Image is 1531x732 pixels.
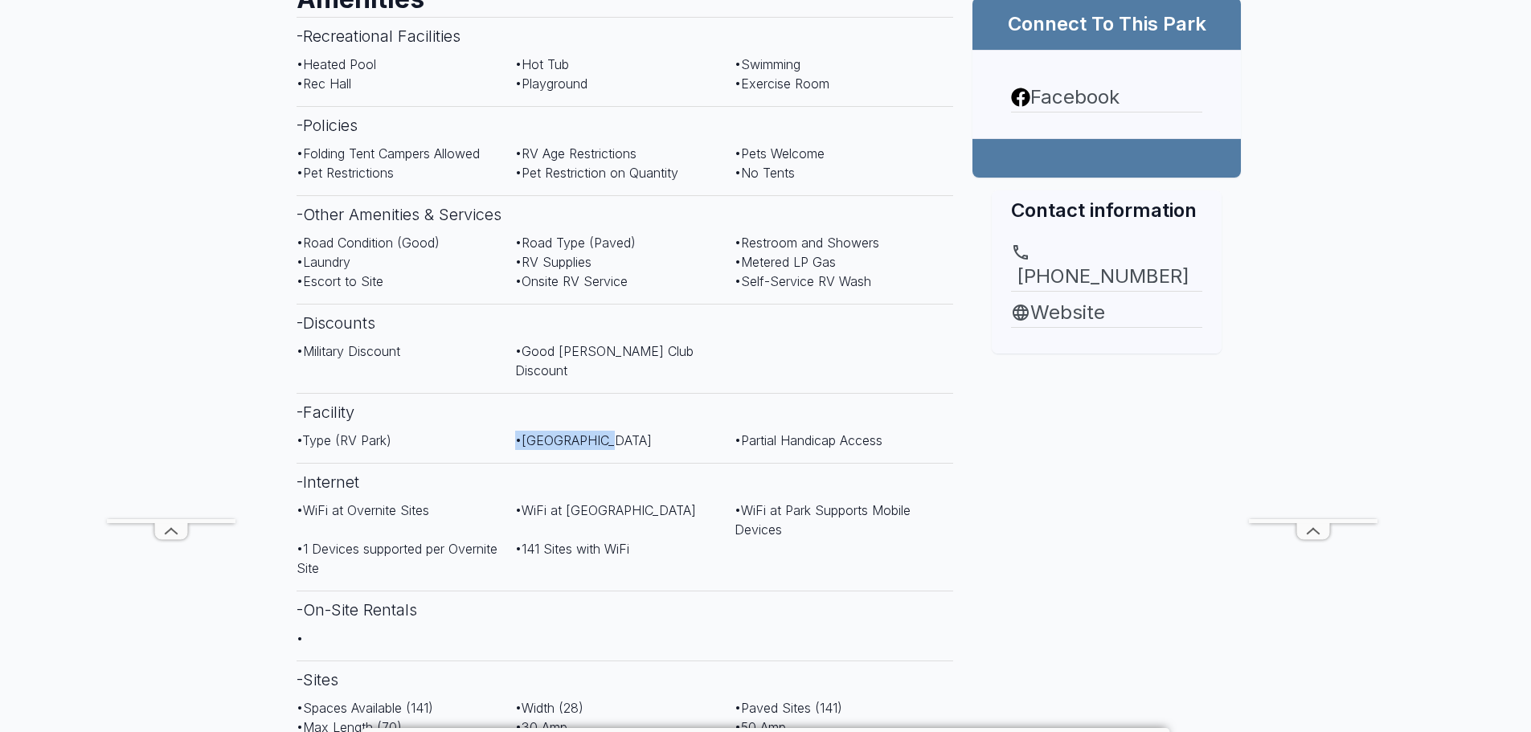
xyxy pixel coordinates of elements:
span: • Swimming [735,56,800,72]
span: • Escort to Site [297,273,383,289]
h3: - Sites [297,660,954,698]
span: • RV Age Restrictions [515,145,637,162]
a: Website [1011,298,1202,327]
span: • RV Supplies [515,254,592,270]
span: • Type (RV Park) [297,432,391,448]
span: • Restroom and Showers [735,235,879,251]
span: • Exercise Room [735,76,829,92]
span: • Width (28) [515,700,583,716]
iframe: Advertisement [107,37,235,519]
span: • Military Discount [297,343,400,359]
span: • Playground [515,76,587,92]
h3: - Discounts [297,304,954,341]
span: • Partial Handicap Access [735,432,882,448]
span: • [297,630,303,646]
h3: - On-Site Rentals [297,591,954,628]
span: • WiFi at Overnite Sites [297,502,429,518]
span: • Heated Pool [297,56,376,72]
span: • Folding Tent Campers Allowed [297,145,480,162]
span: • Pet Restriction on Quantity [515,165,678,181]
h3: - Policies [297,106,954,144]
iframe: Advertisement [1249,37,1377,519]
span: • Pet Restrictions [297,165,394,181]
h3: - Internet [297,463,954,501]
span: • Rec Hall [297,76,351,92]
span: • Laundry [297,254,350,270]
span: • Onsite RV Service [515,273,628,289]
span: • Hot Tub [515,56,569,72]
span: • Spaces Available (141) [297,700,433,716]
span: • Self-Service RV Wash [735,273,871,289]
iframe: Advertisement [972,354,1241,554]
a: Facebook [1011,83,1202,112]
h3: - Other Amenities & Services [297,195,954,233]
span: • WiFi at Park Supports Mobile Devices [735,502,911,538]
span: • WiFi at [GEOGRAPHIC_DATA] [515,502,696,518]
span: • Pets Welcome [735,145,825,162]
span: • Paved Sites (141) [735,700,842,716]
span: • [GEOGRAPHIC_DATA] [515,432,652,448]
h3: - Recreational Facilities [297,17,954,55]
a: [PHONE_NUMBER] [1011,243,1202,291]
span: • 141 Sites with WiFi [515,541,629,557]
span: • Good [PERSON_NAME] Club Discount [515,343,694,378]
h3: - Facility [297,393,954,431]
span: • 1 Devices supported per Overnite Site [297,541,497,576]
h2: Contact information [1011,197,1202,223]
span: • Road Type (Paved) [515,235,636,251]
span: • Road Condition (Good) [297,235,440,251]
span: • Metered LP Gas [735,254,836,270]
span: • No Tents [735,165,795,181]
h2: Connect To This Park [992,10,1222,37]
